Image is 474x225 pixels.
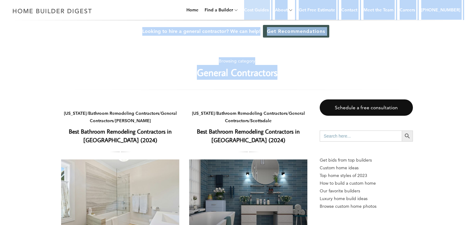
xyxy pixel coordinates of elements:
[320,187,413,195] a: Our favorite builders
[88,110,159,116] a: Bathroom Remodeling Contractors
[10,5,95,17] img: Home Builder Digest
[320,156,413,164] p: Get bids from top builders
[320,131,402,142] input: Search here...
[216,110,287,116] a: Bathroom Remodeling Contractors
[320,172,413,179] a: Top home styles of 2023
[404,133,411,139] svg: Search
[69,127,172,144] a: Best Bathroom Remodeling Contractors in [GEOGRAPHIC_DATA] (2024)
[192,110,215,116] a: [US_STATE]
[197,65,277,80] h1: General Contractors
[320,99,413,116] a: Schedule a free consultation
[250,118,272,123] a: Scottsdale
[115,118,151,123] a: [PERSON_NAME]
[263,25,329,38] a: Get Recommendations
[320,164,413,172] a: Custom home ideas
[64,110,87,116] a: [US_STATE]
[219,57,255,65] span: Browsing category
[320,195,413,203] a: Luxury home build ideas
[197,127,300,144] a: Best Bathroom Remodeling Contractors in [GEOGRAPHIC_DATA] (2024)
[320,179,413,187] a: How to build a custom home
[61,110,179,125] div: / / /
[189,110,307,125] div: / / /
[320,203,413,210] a: Browse custom home photos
